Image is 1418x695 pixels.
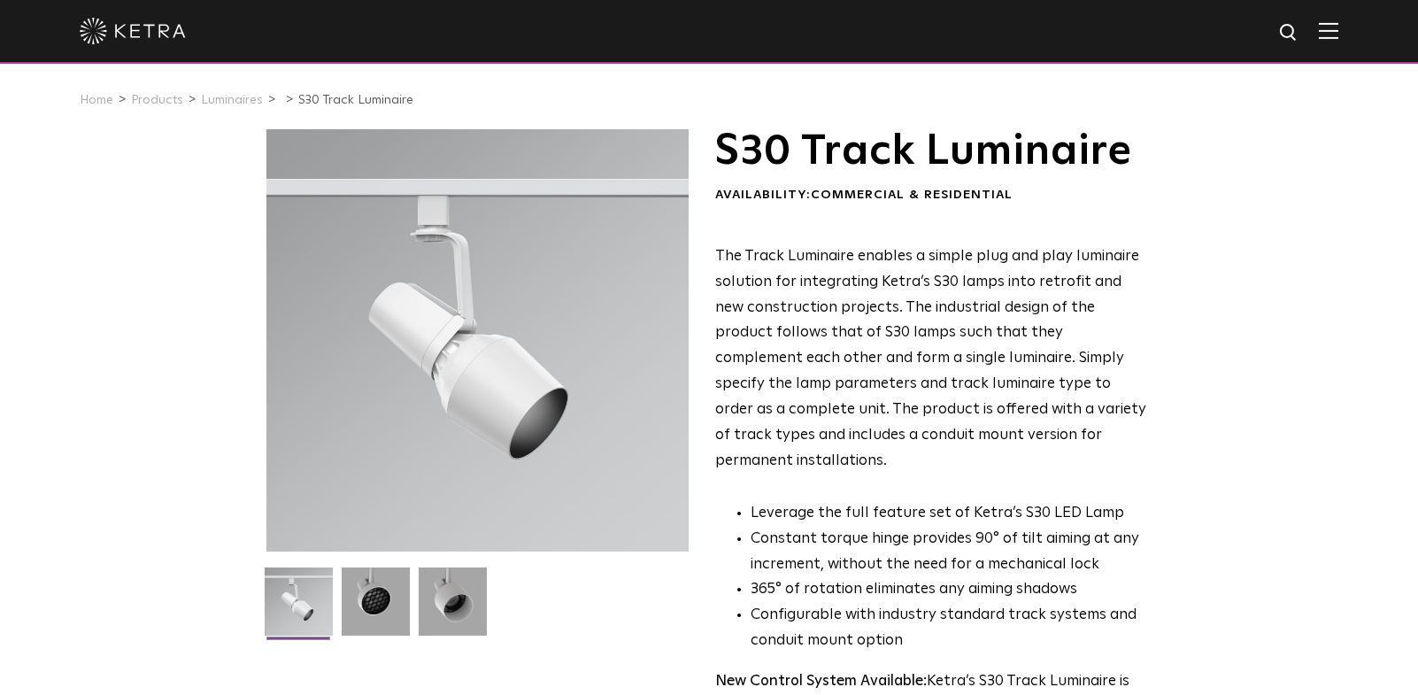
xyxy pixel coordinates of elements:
a: S30 Track Luminaire [298,94,413,106]
a: Home [80,94,113,106]
div: Availability: [715,187,1146,205]
li: Leverage the full feature set of Ketra’s S30 LED Lamp [751,501,1146,527]
li: 365° of rotation eliminates any aiming shadows [751,577,1146,603]
span: The Track Luminaire enables a simple plug and play luminaire solution for integrating Ketra’s S30... [715,249,1146,468]
h1: S30 Track Luminaire [715,129,1146,174]
li: Constant torque hinge provides 90° of tilt aiming at any increment, without the need for a mechan... [751,527,1146,578]
img: ketra-logo-2019-white [80,18,186,44]
li: Configurable with industry standard track systems and conduit mount option [751,603,1146,654]
a: Products [131,94,183,106]
img: 3b1b0dc7630e9da69e6b [342,568,410,649]
img: Hamburger%20Nav.svg [1319,22,1338,39]
strong: New Control System Available: [715,674,927,689]
img: search icon [1278,22,1300,44]
a: Luminaires [201,94,263,106]
img: S30-Track-Luminaire-2021-Web-Square [265,568,333,649]
span: Commercial & Residential [811,189,1013,201]
img: 9e3d97bd0cf938513d6e [419,568,487,649]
